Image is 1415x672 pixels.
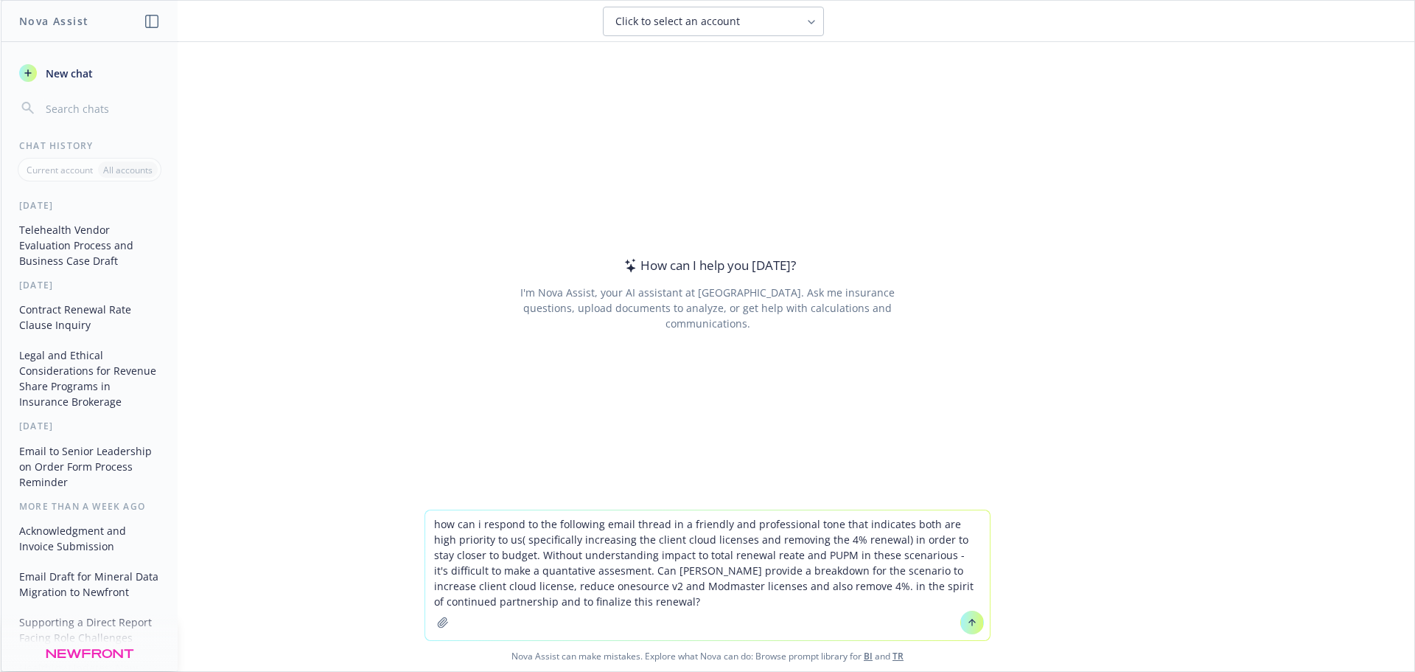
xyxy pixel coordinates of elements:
span: Nova Assist can make mistakes. Explore what Nova can do: Browse prompt library for and [7,641,1408,671]
button: Telehealth Vendor Evaluation Process and Business Case Draft [13,218,166,273]
button: Contract Renewal Rate Clause Inquiry [13,297,166,337]
button: Legal and Ethical Considerations for Revenue Share Programs in Insurance Brokerage [13,343,166,414]
div: [DATE] [1,199,178,212]
div: Chat History [1,139,178,152]
button: Email Draft for Mineral Data Migration to Newfront [13,564,166,604]
h1: Nova Assist [19,13,88,29]
a: BI [864,650,873,662]
input: Search chats [43,98,160,119]
div: How can I help you [DATE]? [620,256,796,275]
button: Click to select an account [603,7,824,36]
span: New chat [43,66,93,81]
div: [DATE] [1,420,178,432]
button: Email to Senior Leadership on Order Form Process Reminder [13,439,166,494]
div: More than a week ago [1,500,178,513]
a: TR [892,650,904,662]
button: New chat [13,60,166,86]
p: All accounts [103,164,153,176]
p: Current account [27,164,93,176]
button: Supporting a Direct Report Facing Role Challenges [13,610,166,650]
button: Acknowledgment and Invoice Submission [13,519,166,558]
div: I'm Nova Assist, your AI assistant at [GEOGRAPHIC_DATA]. Ask me insurance questions, upload docum... [500,285,915,331]
span: Click to select an account [615,14,740,29]
div: [DATE] [1,279,178,291]
textarea: how can i respond to the following email thread in a friendly and professional tone that indicate... [425,510,990,640]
